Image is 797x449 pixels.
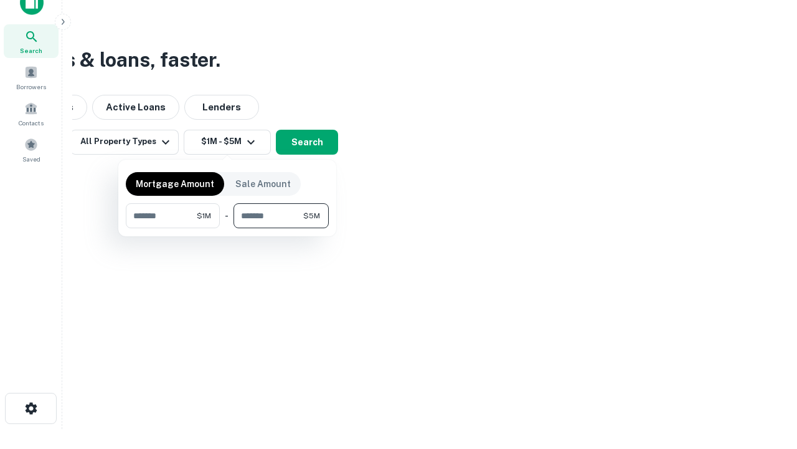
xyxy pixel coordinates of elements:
[225,203,229,228] div: -
[235,177,291,191] p: Sale Amount
[303,210,320,221] span: $5M
[136,177,214,191] p: Mortgage Amount
[197,210,211,221] span: $1M
[735,349,797,409] iframe: Chat Widget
